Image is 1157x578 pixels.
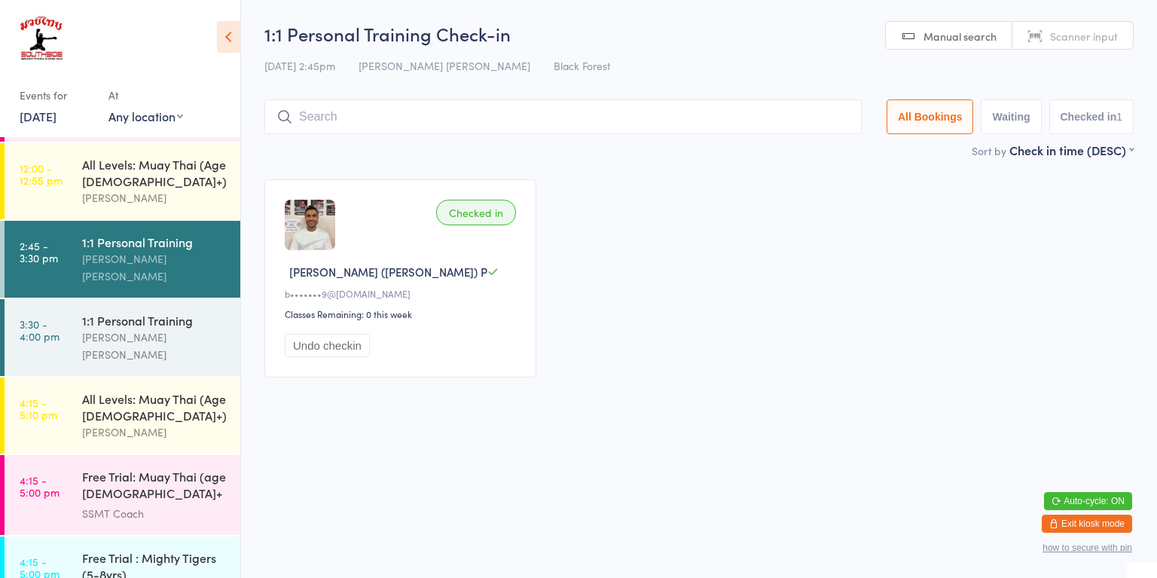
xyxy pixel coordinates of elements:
[108,83,183,108] div: At
[1043,543,1132,553] button: how to secure with pin
[1042,515,1132,533] button: Exit kiosk mode
[289,264,487,280] span: [PERSON_NAME] ([PERSON_NAME]) P
[20,240,58,264] time: 2:45 - 3:30 pm
[436,200,516,225] div: Checked in
[285,287,520,300] div: b•••••••9@[DOMAIN_NAME]
[82,156,227,189] div: All Levels: Muay Thai (Age [DEMOGRAPHIC_DATA]+)
[15,11,67,68] img: Southside Muay Thai & Fitness
[359,58,530,73] span: [PERSON_NAME] [PERSON_NAME]
[264,21,1134,46] h2: 1:1 Personal Training Check-in
[5,455,240,535] a: 4:15 -5:00 pmFree Trial: Muay Thai (age [DEMOGRAPHIC_DATA]+ years)SSMT Coach
[5,299,240,376] a: 3:30 -4:00 pm1:1 Personal Training[PERSON_NAME] [PERSON_NAME]
[5,378,240,454] a: 4:15 -5:10 pmAll Levels: Muay Thai (Age [DEMOGRAPHIC_DATA]+)[PERSON_NAME]
[972,143,1006,158] label: Sort by
[1116,111,1122,123] div: 1
[923,29,997,44] span: Manual search
[82,312,227,329] div: 1:1 Personal Training
[82,505,227,522] div: SSMT Coach
[264,58,335,73] span: [DATE] 2:45pm
[82,468,227,505] div: Free Trial: Muay Thai (age [DEMOGRAPHIC_DATA]+ years)
[887,99,974,134] button: All Bookings
[285,334,370,357] button: Undo checkin
[82,234,227,250] div: 1:1 Personal Training
[82,390,227,424] div: All Levels: Muay Thai (Age [DEMOGRAPHIC_DATA]+)
[20,474,60,498] time: 4:15 - 5:00 pm
[20,396,57,421] time: 4:15 - 5:10 pm
[5,221,240,298] a: 2:45 -3:30 pm1:1 Personal Training[PERSON_NAME] [PERSON_NAME]
[20,108,56,124] a: [DATE]
[1049,99,1134,134] button: Checked in1
[264,99,862,134] input: Search
[20,162,63,186] time: 12:00 - 12:55 pm
[1044,492,1132,510] button: Auto-cycle: ON
[285,307,520,320] div: Classes Remaining: 0 this week
[285,200,335,250] img: image1755570545.png
[1009,142,1134,158] div: Check in time (DESC)
[554,58,610,73] span: Black Forest
[82,329,227,363] div: [PERSON_NAME] [PERSON_NAME]
[981,99,1041,134] button: Waiting
[82,250,227,285] div: [PERSON_NAME] [PERSON_NAME]
[82,189,227,206] div: [PERSON_NAME]
[5,143,240,219] a: 12:00 -12:55 pmAll Levels: Muay Thai (Age [DEMOGRAPHIC_DATA]+)[PERSON_NAME]
[1050,29,1118,44] span: Scanner input
[20,83,93,108] div: Events for
[20,318,60,342] time: 3:30 - 4:00 pm
[108,108,183,124] div: Any location
[82,424,227,441] div: [PERSON_NAME]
